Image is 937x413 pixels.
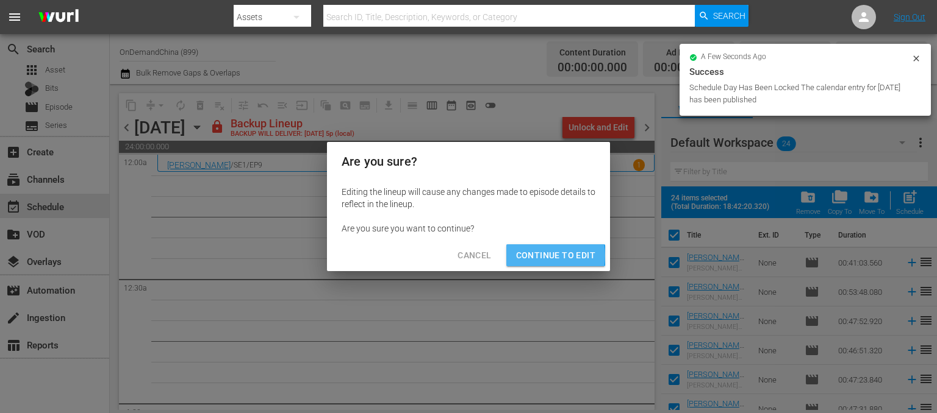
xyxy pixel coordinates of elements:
div: Success [689,65,921,79]
span: Continue to Edit [516,248,595,263]
span: Cancel [458,248,491,263]
div: Editing the lineup will cause any changes made to episode details to reflect in the lineup. [342,186,595,210]
button: Continue to Edit [506,244,605,267]
span: Search [713,5,745,27]
div: Schedule Day Has Been Locked The calendar entry for [DATE] has been published [689,82,908,106]
div: Are you sure you want to continue? [342,222,595,235]
button: Cancel [448,244,501,267]
span: menu [7,10,22,24]
a: Sign Out [894,12,925,22]
img: ans4CAIJ8jUAAAAAAAAAAAAAAAAAAAAAAAAgQb4GAAAAAAAAAAAAAAAAAAAAAAAAJMjXAAAAAAAAAAAAAAAAAAAAAAAAgAT5G... [29,3,88,32]
h2: Are you sure? [342,152,595,171]
span: a few seconds ago [701,52,766,62]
